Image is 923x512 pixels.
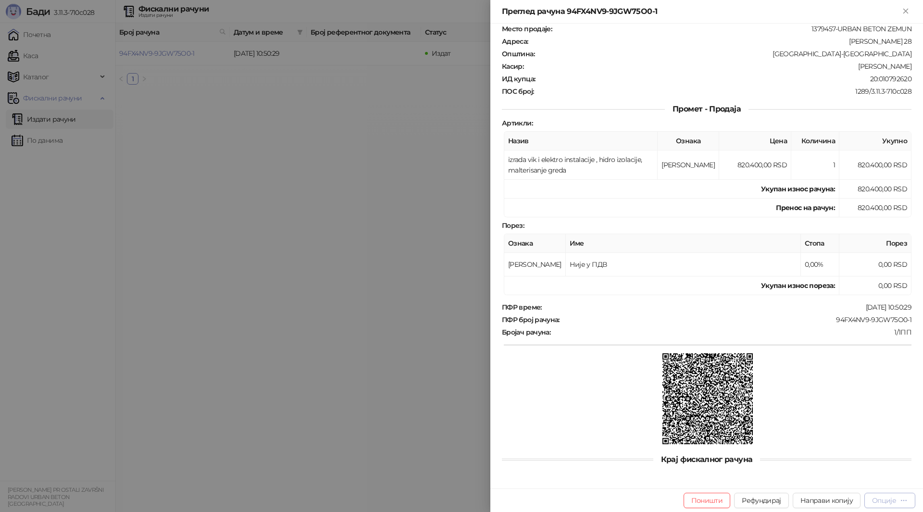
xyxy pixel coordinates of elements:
[658,132,719,150] th: Ознака
[719,150,791,180] td: 820.400,00 RSD
[864,493,915,508] button: Опције
[551,328,912,337] div: 1/1ПП
[502,328,550,337] strong: Бројач рачуна :
[502,75,535,83] strong: ИД купца :
[566,253,801,276] td: Није у ПДВ
[504,150,658,180] td: izrada vik i elektro instalacije , hidro izolacije, malterisanje greda
[502,50,535,58] strong: Општина :
[502,37,528,46] strong: Адреса :
[524,62,912,71] div: [PERSON_NAME]
[791,150,839,180] td: 1
[776,203,835,212] strong: Пренос на рачун :
[734,493,789,508] button: Рефундирај
[536,50,912,58] div: [GEOGRAPHIC_DATA]-[GEOGRAPHIC_DATA]
[504,132,658,150] th: Назив
[504,234,566,253] th: Ознака
[502,303,542,312] strong: ПФР време :
[665,104,748,113] span: Промет - Продаја
[839,180,911,199] td: 820.400,00 RSD
[684,493,731,508] button: Поништи
[761,281,835,290] strong: Укупан износ пореза:
[653,455,761,464] span: Крај фискалног рачуна
[566,234,801,253] th: Име
[872,496,896,505] div: Опције
[839,150,911,180] td: 820.400,00 RSD
[502,6,900,17] div: Преглед рачуна 94FX4NV9-9JGW75O0-1
[561,315,912,324] div: 94FX4NV9-9JGW75O0-1
[800,496,853,505] span: Направи копију
[502,25,552,33] strong: Место продаје :
[504,253,566,276] td: [PERSON_NAME]
[793,493,861,508] button: Направи копију
[839,199,911,217] td: 820.400,00 RSD
[553,25,912,33] div: 1379457-URBAN BETON ZEMUN
[839,132,911,150] th: Укупно
[791,132,839,150] th: Количина
[658,150,719,180] td: [PERSON_NAME]
[801,253,839,276] td: 0,00%
[543,303,912,312] div: [DATE] 10:50:29
[529,37,912,46] div: [PERSON_NAME] 28
[839,276,911,295] td: 0,00 RSD
[502,221,524,230] strong: Порез :
[502,315,560,324] strong: ПФР број рачуна :
[801,234,839,253] th: Стопа
[502,119,533,127] strong: Артикли :
[502,62,524,71] strong: Касир :
[502,87,534,96] strong: ПОС број :
[900,6,911,17] button: Close
[662,353,753,444] img: QR код
[535,87,912,96] div: 1289/3.11.3-710c028
[839,253,911,276] td: 0,00 RSD
[719,132,791,150] th: Цена
[761,185,835,193] strong: Укупан износ рачуна :
[536,75,912,83] div: 20:010792620
[839,234,911,253] th: Порез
